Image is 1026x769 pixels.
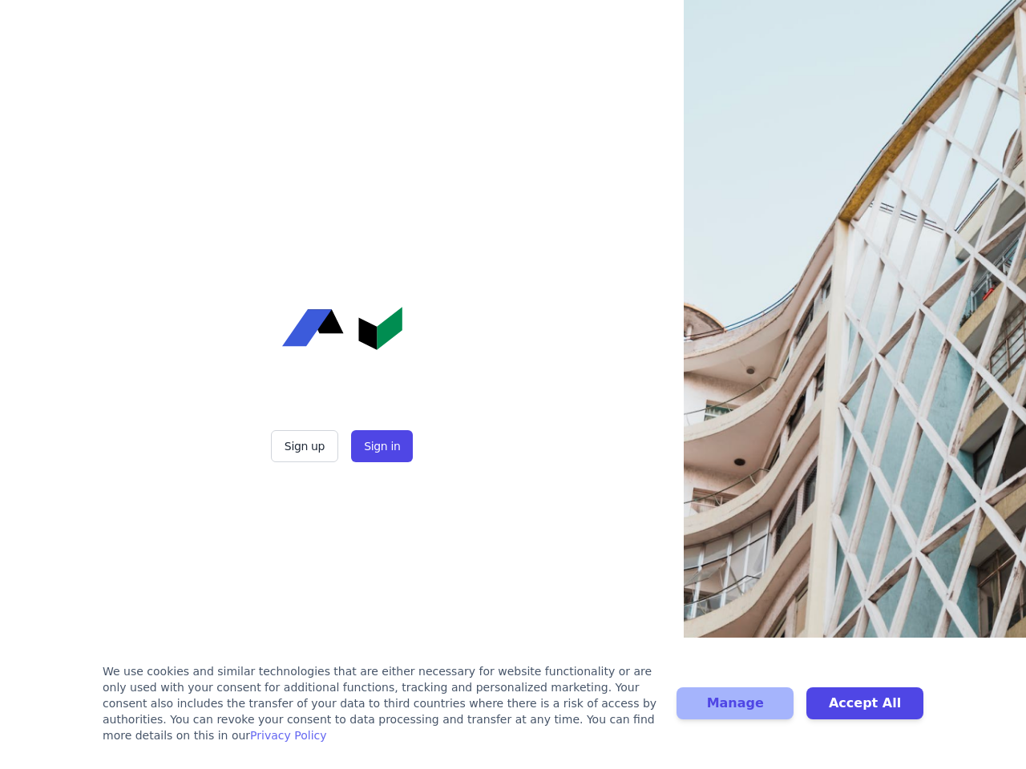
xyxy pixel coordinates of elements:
button: Accept All [806,687,923,719]
button: Sign up [271,430,338,462]
button: Sign in [351,430,413,462]
img: Concular [282,307,402,350]
a: Privacy Policy [250,729,326,742]
div: We use cookies and similar technologies that are either necessary for website functionality or ar... [103,663,657,743]
button: Manage [677,687,794,719]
